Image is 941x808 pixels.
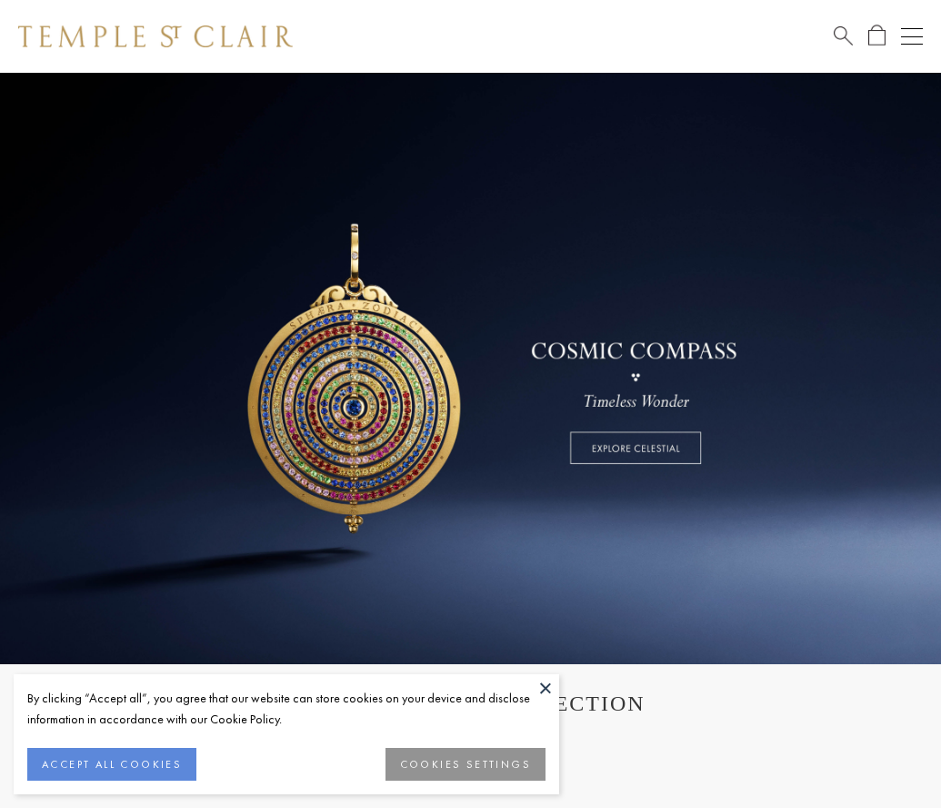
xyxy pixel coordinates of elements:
a: Search [834,25,853,47]
button: Open navigation [901,25,923,47]
button: ACCEPT ALL COOKIES [27,748,196,781]
div: By clicking “Accept all”, you agree that our website can store cookies on your device and disclos... [27,688,546,730]
a: Open Shopping Bag [868,25,886,47]
button: COOKIES SETTINGS [385,748,546,781]
img: Temple St. Clair [18,25,293,47]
